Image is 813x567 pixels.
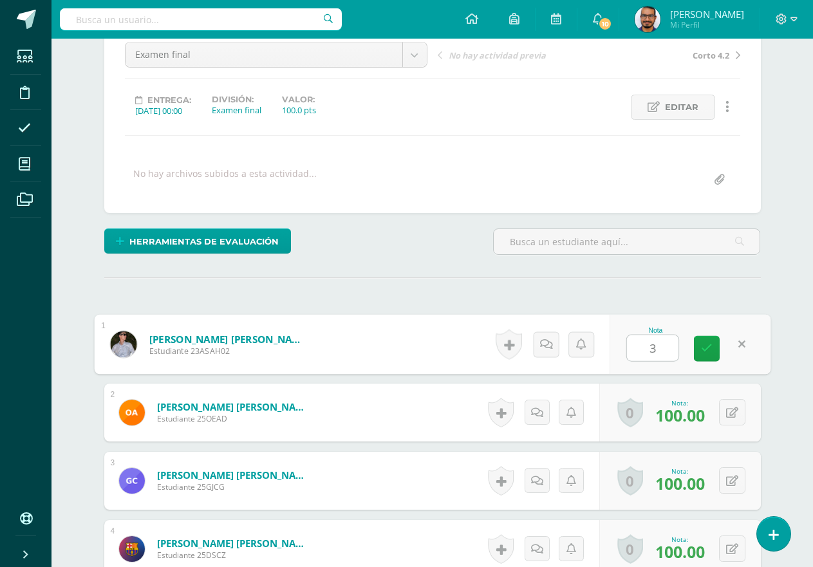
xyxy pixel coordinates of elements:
[133,167,317,192] div: No hay archivos subidos a esta actividad...
[665,95,698,119] span: Editar
[129,230,279,254] span: Herramientas de evaluación
[104,228,291,254] a: Herramientas de evaluación
[149,332,308,346] a: [PERSON_NAME] [PERSON_NAME]
[494,229,760,254] input: Busca un estudiante aquí...
[282,104,316,116] div: 100.0 pts
[119,468,145,494] img: 25e11750aa7ba0b0d2ee2f3f17c10e58.png
[627,335,678,361] input: 0-100.0
[212,95,261,104] label: División:
[635,6,660,32] img: 08be2d55319ba3387df66664f4822257.png
[655,404,705,426] span: 100.00
[617,534,643,564] a: 0
[119,536,145,562] img: 368bf9bf7da4bbc938b9953abf0b3e48.png
[655,398,705,407] div: Nota:
[617,398,643,427] a: 0
[670,19,744,30] span: Mi Perfil
[212,104,261,116] div: Examen final
[110,331,136,357] img: f9e14e0b4b4b75d8040a265990f17331.png
[693,50,729,61] span: Corto 4.2
[655,535,705,544] div: Nota:
[157,413,312,424] span: Estudiante 25OEAD
[598,17,612,31] span: 10
[670,8,744,21] span: [PERSON_NAME]
[126,42,427,67] a: Examen final
[282,95,316,104] label: Valor:
[157,469,312,481] a: [PERSON_NAME] [PERSON_NAME]
[449,50,546,61] span: No hay actividad previa
[149,346,308,357] span: Estudiante 23ASAH02
[589,48,740,61] a: Corto 4.2
[655,541,705,562] span: 100.00
[626,327,685,334] div: Nota
[135,105,191,116] div: [DATE] 00:00
[655,467,705,476] div: Nota:
[60,8,342,30] input: Busca un usuario...
[617,466,643,496] a: 0
[135,42,393,67] span: Examen final
[147,95,191,105] span: Entrega:
[157,481,312,492] span: Estudiante 25GJCG
[119,400,145,425] img: a333ea5bf781834679ecfa7de2a3852a.png
[157,400,312,413] a: [PERSON_NAME] [PERSON_NAME]
[157,537,312,550] a: [PERSON_NAME] [PERSON_NAME]
[655,472,705,494] span: 100.00
[157,550,312,561] span: Estudiante 25DSCZ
